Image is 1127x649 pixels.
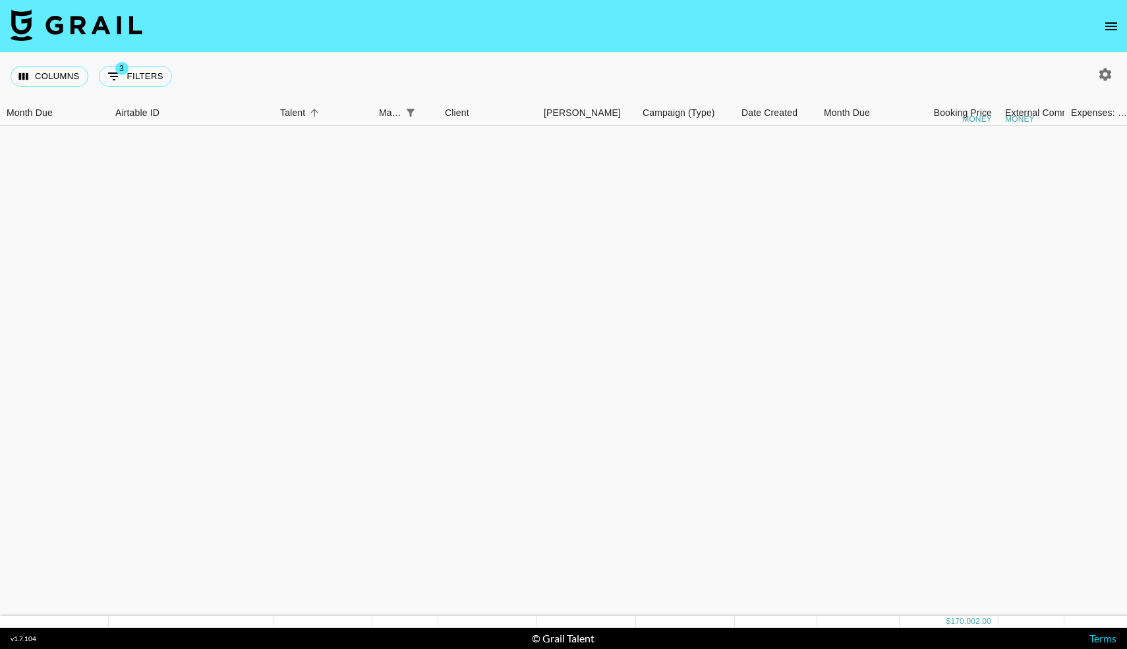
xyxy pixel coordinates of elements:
[824,100,870,126] div: Month Due
[1089,632,1116,644] a: Terms
[305,103,324,122] button: Sort
[817,100,900,126] div: Month Due
[274,100,372,126] div: Talent
[11,635,36,643] div: v 1.7.104
[946,616,951,627] div: $
[544,100,621,126] div: [PERSON_NAME]
[1005,100,1094,126] div: External Commission
[537,100,636,126] div: Booker
[962,115,992,123] div: money
[11,9,142,41] img: Grail Talent
[532,632,594,645] div: © Grail Talent
[741,100,797,126] div: Date Created
[643,100,715,126] div: Campaign (Type)
[109,100,274,126] div: Airtable ID
[420,103,438,122] button: Sort
[115,62,129,75] span: 3
[438,100,537,126] div: Client
[115,100,159,126] div: Airtable ID
[401,103,420,122] button: Show filters
[280,100,305,126] div: Talent
[11,66,88,87] button: Select columns
[1098,13,1124,40] button: open drawer
[401,103,420,122] div: 1 active filter
[735,100,817,126] div: Date Created
[99,66,172,87] button: Show filters
[372,100,438,126] div: Manager
[636,100,735,126] div: Campaign (Type)
[950,616,991,627] div: 170,002.00
[934,100,992,126] div: Booking Price
[1005,115,1035,123] div: money
[445,100,469,126] div: Client
[379,100,401,126] div: Manager
[7,100,53,126] div: Month Due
